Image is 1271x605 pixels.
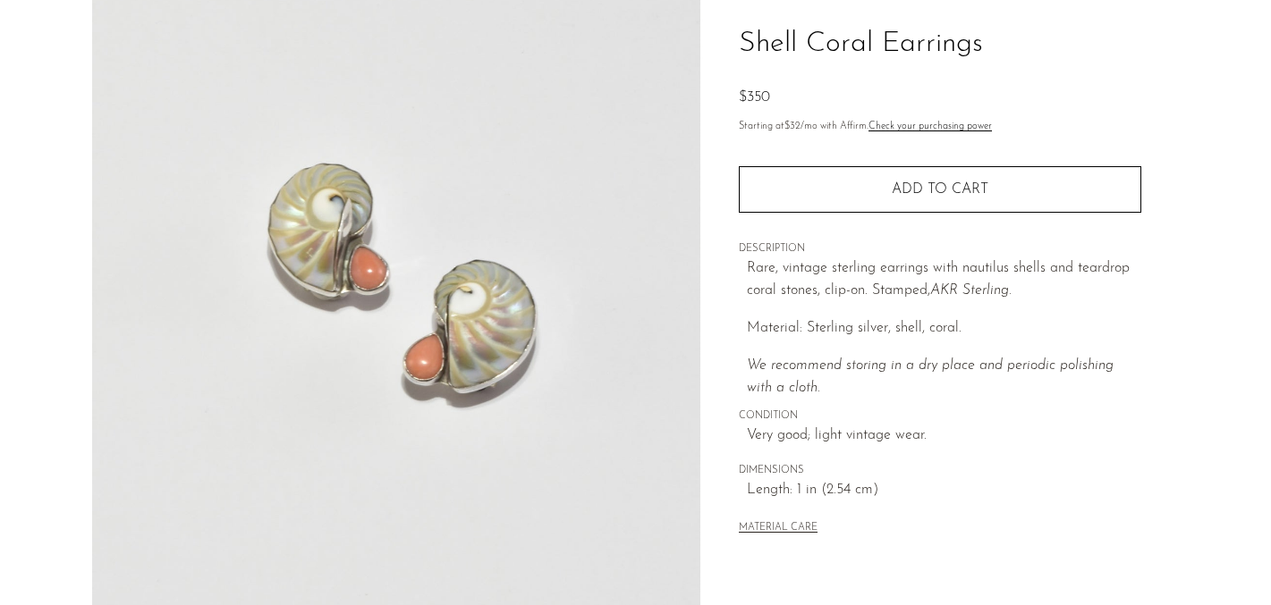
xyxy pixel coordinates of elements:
[747,479,1141,502] span: Length: 1 in (2.54 cm)
[892,182,988,197] span: Add to cart
[784,122,801,131] span: $32
[739,21,1141,67] h1: Shell Coral Earrings
[739,522,818,535] button: MATERIAL CARE
[930,283,1012,298] em: AKR Sterling.
[739,90,770,105] span: $350
[747,424,1141,448] span: Very good; light vintage wear.
[739,166,1141,213] button: Add to cart
[739,463,1141,479] span: DIMENSIONS
[747,358,1114,396] i: We recommend storing in a dry place and periodic polishing with a cloth.
[739,241,1141,257] span: DESCRIPTION
[739,119,1141,135] p: Starting at /mo with Affirm.
[747,257,1141,303] p: Rare, vintage sterling earrings with nautilus shells and teardrop coral stones, clip-on. Stamped,
[747,317,1141,340] p: Material: Sterling silver, shell, coral.
[869,122,992,131] a: Check your purchasing power - Learn more about Affirm Financing (opens in modal)
[739,408,1141,424] span: CONDITION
